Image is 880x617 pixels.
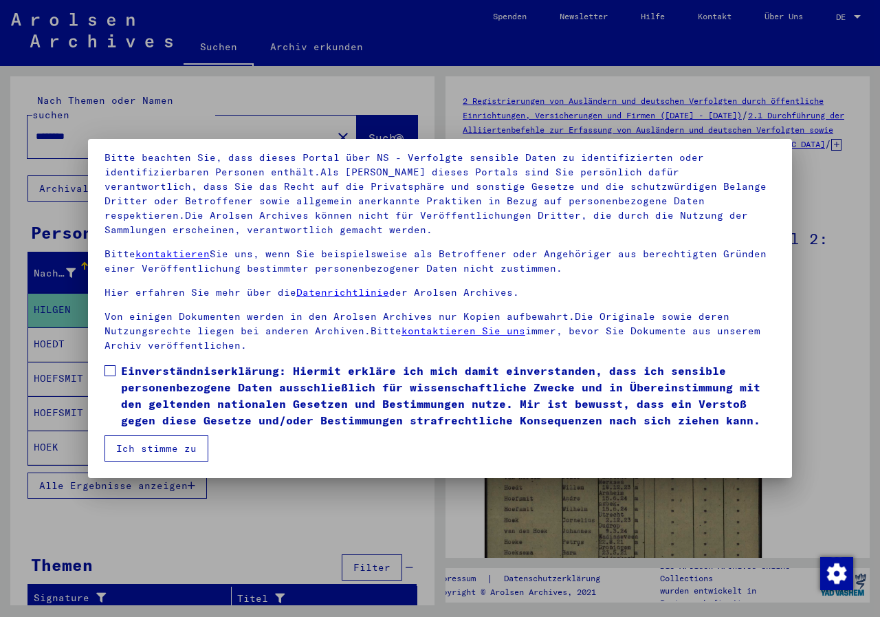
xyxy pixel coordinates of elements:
[104,285,775,300] p: Hier erfahren Sie mehr über die der Arolsen Archives.
[819,556,852,589] div: Zustimmung ändern
[296,286,389,299] a: Datenrichtlinie
[820,557,853,590] img: Zustimmung ändern
[104,151,775,237] p: Bitte beachten Sie, dass dieses Portal über NS - Verfolgte sensible Daten zu identifizierten oder...
[104,310,775,353] p: Von einigen Dokumenten werden in den Arolsen Archives nur Kopien aufbewahrt.Die Originale sowie d...
[104,247,775,276] p: Bitte Sie uns, wenn Sie beispielsweise als Betroffener oder Angehöriger aus berechtigten Gründen ...
[104,435,208,462] button: Ich stimme zu
[121,362,775,429] span: Einverständniserklärung: Hiermit erkläre ich mich damit einverstanden, dass ich sensible personen...
[401,325,525,337] a: kontaktieren Sie uns
[135,248,210,260] a: kontaktieren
